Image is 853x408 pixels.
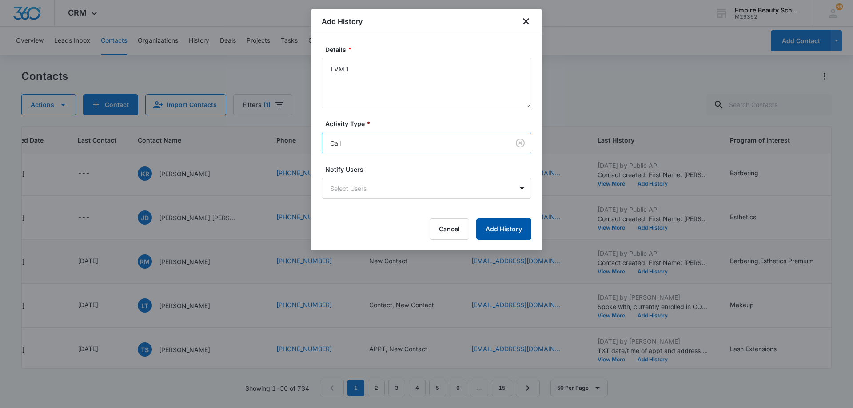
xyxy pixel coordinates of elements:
[325,45,535,54] label: Details
[325,165,535,174] label: Notify Users
[322,16,363,27] h1: Add History
[430,218,469,240] button: Cancel
[325,119,535,128] label: Activity Type
[513,136,527,150] button: Clear
[322,58,531,108] textarea: LVM 1
[521,16,531,27] button: close
[476,218,531,240] button: Add History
